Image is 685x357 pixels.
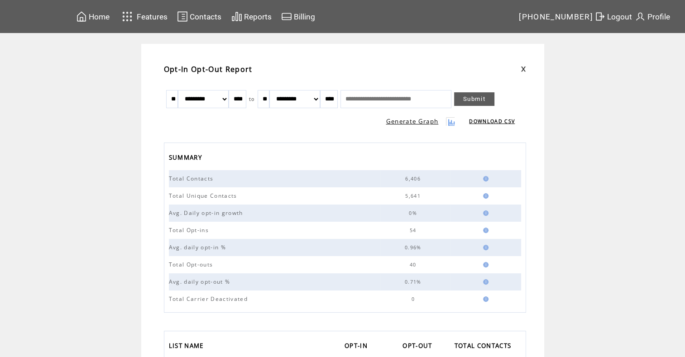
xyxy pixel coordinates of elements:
[647,12,670,21] span: Profile
[345,339,370,354] span: OPT-IN
[281,11,292,22] img: creidtcard.svg
[402,339,436,354] a: OPT-OUT
[169,261,216,268] span: Total Opt-outs
[405,244,424,251] span: 0.96%
[402,339,434,354] span: OPT-OUT
[633,10,671,24] a: Profile
[454,92,494,106] a: Submit
[405,279,424,285] span: 0.71%
[169,192,240,200] span: Total Unique Contacts
[386,117,439,125] a: Generate Graph
[169,339,208,354] a: LIST NAME
[480,228,489,233] img: help.gif
[411,296,417,302] span: 0
[519,12,593,21] span: [PHONE_NUMBER]
[169,278,233,286] span: Avg. daily opt-out %
[607,12,632,21] span: Logout
[169,295,250,303] span: Total Carrier Deactivated
[176,10,223,24] a: Contacts
[169,209,245,217] span: Avg. Daily opt-in growth
[294,12,315,21] span: Billing
[177,11,188,22] img: contacts.svg
[410,262,419,268] span: 40
[480,176,489,181] img: help.gif
[190,12,221,21] span: Contacts
[164,64,253,74] span: Opt-In Opt-Out Report
[635,11,646,22] img: profile.svg
[480,296,489,302] img: help.gif
[480,262,489,267] img: help.gif
[480,193,489,199] img: help.gif
[137,12,168,21] span: Features
[455,339,514,354] span: TOTAL CONTACTS
[409,210,419,216] span: 0%
[89,12,110,21] span: Home
[410,227,419,233] span: 54
[405,193,423,199] span: 5,641
[169,339,206,354] span: LIST NAME
[249,96,255,102] span: to
[120,9,135,24] img: features.svg
[169,151,204,166] span: SUMMARY
[280,10,316,24] a: Billing
[76,11,87,22] img: home.svg
[169,175,216,182] span: Total Contacts
[405,176,423,182] span: 6,406
[169,243,228,251] span: Avg. daily opt-in %
[480,210,489,216] img: help.gif
[469,118,515,124] a: DOWNLOAD CSV
[594,11,605,22] img: exit.svg
[480,245,489,250] img: help.gif
[75,10,111,24] a: Home
[231,11,242,22] img: chart.svg
[118,8,169,25] a: Features
[480,279,489,285] img: help.gif
[244,12,272,21] span: Reports
[230,10,273,24] a: Reports
[345,339,372,354] a: OPT-IN
[169,226,211,234] span: Total Opt-ins
[593,10,633,24] a: Logout
[455,339,516,354] a: TOTAL CONTACTS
